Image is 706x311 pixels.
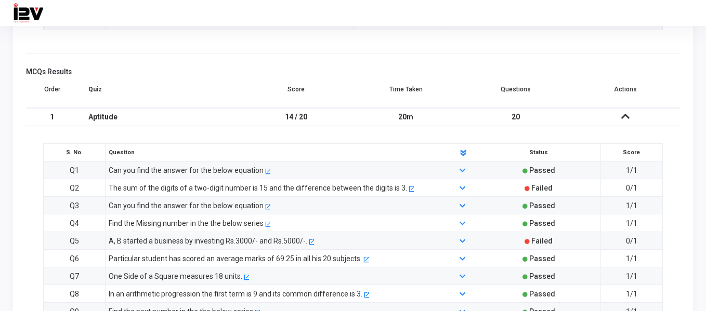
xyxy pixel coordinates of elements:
td: 14 / 20 [242,108,351,126]
th: Time Taken [351,79,461,108]
span: 1/1 [626,201,637,210]
td: Q3 [44,197,106,214]
span: Passed [529,219,555,227]
span: Failed [531,237,553,245]
h5: MCQs Results [26,67,680,76]
div: A, B started a business by investing Rs.3000/- and Rs.5000/-. [109,235,307,247]
td: Q5 [44,232,106,250]
mat-icon: open_in_new [243,275,249,280]
span: Passed [529,254,555,263]
mat-icon: open_in_new [265,169,270,174]
th: Questions [461,79,570,108]
th: Actions [570,79,680,108]
th: Quiz [78,79,242,108]
span: 1/1 [626,254,637,263]
div: In an arithmetic progression the first term is 9 and its common difference is 3. [109,288,362,300]
mat-icon: open_in_new [308,239,314,245]
span: 1/1 [626,290,637,298]
span: Passed [529,201,555,210]
td: Q2 [44,179,106,197]
td: Q7 [44,267,106,285]
th: Order [26,79,78,108]
td: 1 [26,108,78,126]
span: 0/1 [626,184,637,192]
th: Status [477,144,600,161]
span: Passed [529,166,555,174]
span: Failed [531,184,553,192]
div: Can you find the answer for the below equation [109,165,264,176]
span: 0/1 [626,237,637,245]
div: The sum of the digits of a two-digit number is 15 and the difference between the digits is 3. [109,182,407,194]
span: Passed [529,272,555,280]
td: Q6 [44,250,106,267]
div: Particular student has scored an average marks of 69.25 in all his 20 subjects. [109,253,362,264]
div: 20m [361,109,450,126]
th: Score [242,79,351,108]
th: Score [600,144,662,161]
td: Q4 [44,214,106,232]
mat-icon: open_in_new [363,257,369,263]
span: 1/1 [626,272,637,280]
span: 1/1 [626,219,637,227]
span: Passed [529,290,555,298]
mat-icon: open_in_new [363,292,369,298]
span: 1/1 [626,166,637,174]
td: Q8 [44,285,106,303]
div: One Side of a Square measures 18 units. [109,271,242,282]
td: Q1 [44,161,106,179]
td: 20 [461,108,570,126]
div: Aptitude [88,109,231,126]
th: S. No. [44,144,106,161]
div: Question [103,147,448,158]
mat-icon: open_in_new [265,222,270,227]
div: Can you find the answer for the below equation [109,200,264,211]
img: logo [13,3,43,23]
mat-icon: open_in_new [408,186,414,192]
div: Find the Missing number in the the below series [109,218,264,229]
mat-icon: open_in_new [265,204,270,210]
